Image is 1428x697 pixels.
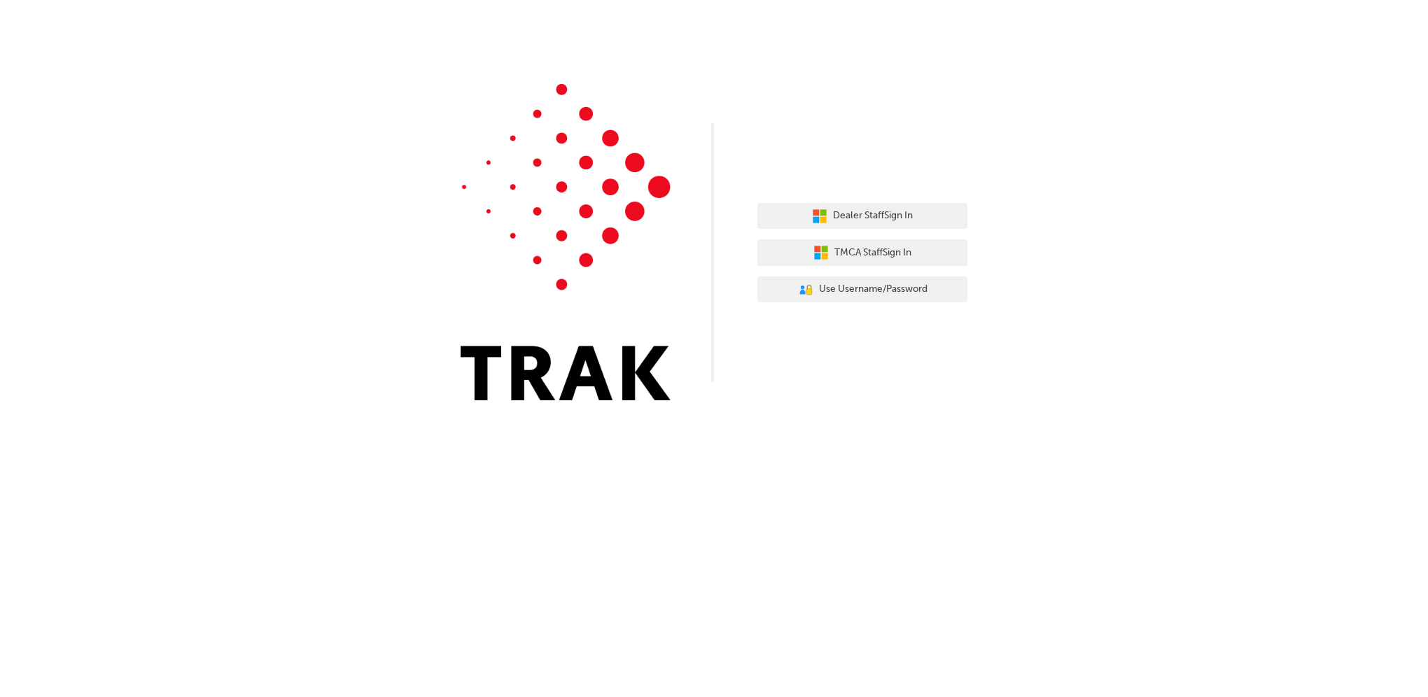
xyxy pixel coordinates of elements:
button: Use Username/Password [757,276,967,303]
span: Dealer Staff Sign In [833,208,913,224]
button: Dealer StaffSign In [757,203,967,230]
span: Use Username/Password [819,281,927,297]
button: TMCA StaffSign In [757,239,967,266]
span: TMCA Staff Sign In [834,245,911,261]
img: Trak [461,84,671,400]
